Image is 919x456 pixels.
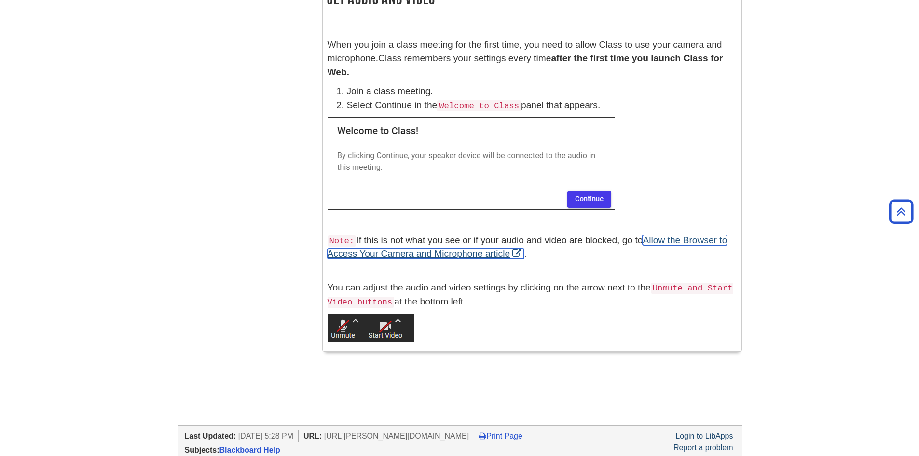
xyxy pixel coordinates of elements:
[328,314,414,342] img: audio and video buttons
[479,432,522,440] a: Print Page
[328,53,723,77] span: Class remembers your settings every time
[324,432,469,440] span: [URL][PERSON_NAME][DOMAIN_NAME]
[328,235,357,247] code: Note:
[479,432,486,440] i: Print Page
[328,234,737,262] p: If this is not what you see or if your audio and video are blocked, go to .
[328,281,737,309] p: You can adjust the audio and video settings by clicking on the arrow next to the at the bottom left.
[437,100,521,111] code: Welcome to Class
[328,24,737,80] p: When you join a class meeting for the first time, you need to allow Class to use your camera and ...
[347,84,737,98] li: Join a class meeting.
[238,432,293,440] span: [DATE] 5:28 PM
[328,117,615,210] img: connect audio and video
[347,98,737,112] li: Select Continue in the panel that appears.
[185,446,219,454] span: Subjects:
[675,432,733,440] a: Login to LibApps
[886,205,917,218] a: Back to Top
[673,443,733,452] a: Report a problem
[303,432,322,440] span: URL:
[219,446,280,454] a: Blackboard Help
[328,53,723,77] b: after the first time you launch Class for Web.
[185,432,236,440] span: Last Updated:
